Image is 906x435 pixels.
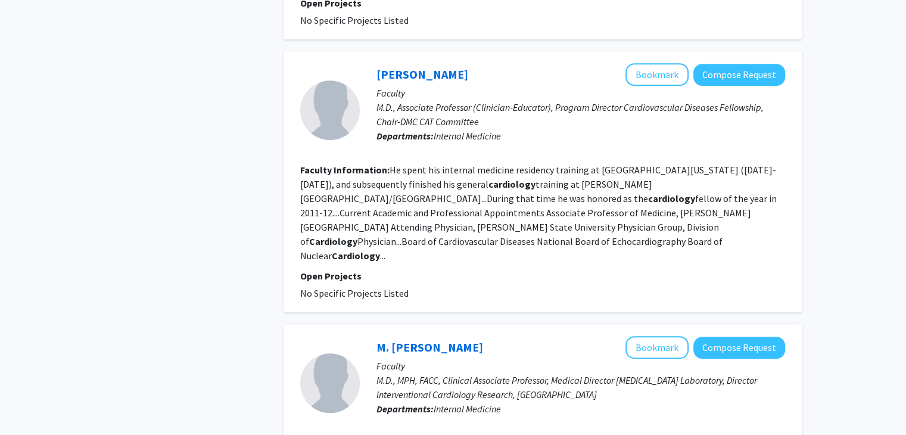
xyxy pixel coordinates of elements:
p: Faculty [376,359,785,373]
b: Cardiology [309,235,357,247]
button: Compose Request to M. Chadi Alraies [693,337,785,359]
button: Compose Request to Shaun Cardozo [693,64,785,86]
span: Internal Medicine [434,130,501,142]
span: No Specific Projects Listed [300,287,409,299]
b: cardiology [648,192,695,204]
b: Departments: [376,130,434,142]
a: [PERSON_NAME] [376,67,468,82]
p: M.D., MPH, FACC, Clinical Associate Professor, Medical Director [MEDICAL_DATA] Laboratory, Direct... [376,373,785,402]
b: Faculty Information: [300,164,390,176]
a: M. [PERSON_NAME] [376,340,483,355]
b: cardiology [488,178,535,190]
b: Cardiology [332,250,380,262]
span: Internal Medicine [434,403,501,415]
span: No Specific Projects Listed [300,14,409,26]
button: Add Shaun Cardozo to Bookmarks [625,63,689,86]
b: Departments: [376,403,434,415]
p: Faculty [376,86,785,100]
p: M.D., Associate Professor (Clinician-Educator), Program Director Cardiovascular Diseases Fellowsh... [376,100,785,129]
fg-read-more: He spent his internal medicine residency training at [GEOGRAPHIC_DATA][US_STATE] ([DATE]-[DATE]),... [300,164,777,262]
p: Open Projects [300,269,785,283]
button: Add M. Chadi Alraies to Bookmarks [625,336,689,359]
iframe: Chat [9,381,51,426]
